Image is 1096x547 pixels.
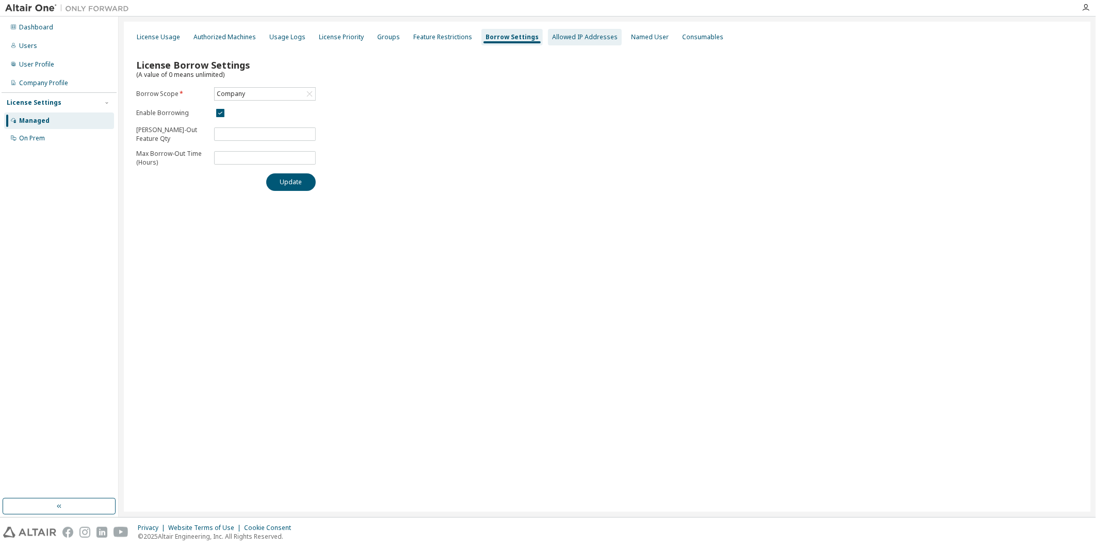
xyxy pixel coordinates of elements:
[413,33,472,41] div: Feature Restrictions
[19,79,68,87] div: Company Profile
[136,70,224,79] span: (A value of 0 means unlimited)
[136,149,208,167] p: Max Borrow-Out Time (Hours)
[682,33,723,41] div: Consumables
[215,88,247,100] div: Company
[5,3,134,13] img: Altair One
[136,90,208,98] label: Borrow Scope
[19,60,54,69] div: User Profile
[19,134,45,142] div: On Prem
[136,109,208,117] label: Enable Borrowing
[137,33,180,41] div: License Usage
[319,33,364,41] div: License Priority
[136,125,208,143] p: [PERSON_NAME]-Out Feature Qty
[3,527,56,538] img: altair_logo.svg
[136,59,250,71] span: License Borrow Settings
[19,117,50,125] div: Managed
[7,99,61,107] div: License Settings
[79,527,90,538] img: instagram.svg
[96,527,107,538] img: linkedin.svg
[19,23,53,31] div: Dashboard
[552,33,618,41] div: Allowed IP Addresses
[486,33,539,41] div: Borrow Settings
[269,33,305,41] div: Usage Logs
[168,524,244,532] div: Website Terms of Use
[62,527,73,538] img: facebook.svg
[266,173,316,191] button: Update
[138,532,297,541] p: © 2025 Altair Engineering, Inc. All Rights Reserved.
[19,42,37,50] div: Users
[114,527,128,538] img: youtube.svg
[215,88,315,100] div: Company
[244,524,297,532] div: Cookie Consent
[377,33,400,41] div: Groups
[631,33,669,41] div: Named User
[138,524,168,532] div: Privacy
[194,33,256,41] div: Authorized Machines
